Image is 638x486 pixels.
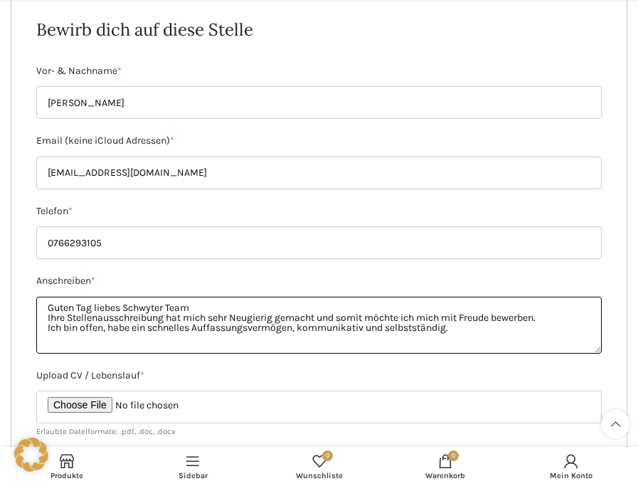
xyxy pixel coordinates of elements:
a: 0 Wunschliste [256,450,382,482]
small: Erlaubte Dateiformate: .pdf, .doc, .docx [36,427,176,436]
span: 0 [448,450,459,461]
label: Vor- & Nachname [36,63,602,79]
label: Anschreiben [36,273,602,289]
a: Scroll to top button [601,410,629,438]
span: Sidebar [137,471,248,480]
a: Sidebar [129,450,255,482]
span: Mein Konto [516,471,627,480]
div: Meine Wunschliste [256,450,382,482]
span: Warenkorb [389,471,501,480]
label: Email (keine iCloud Adressen) [36,133,602,149]
label: Upload CV / Lebenslauf [36,368,602,384]
label: Telefon [36,204,602,219]
span: 0 [322,450,333,461]
a: Mein Konto [509,450,634,482]
span: Wunschliste [263,471,375,480]
a: Produkte [4,450,129,482]
a: 0 Warenkorb [382,450,508,482]
span: Produkte [11,471,122,480]
div: My cart [382,450,508,482]
h2: Bewirb dich auf diese Stelle [36,18,602,42]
